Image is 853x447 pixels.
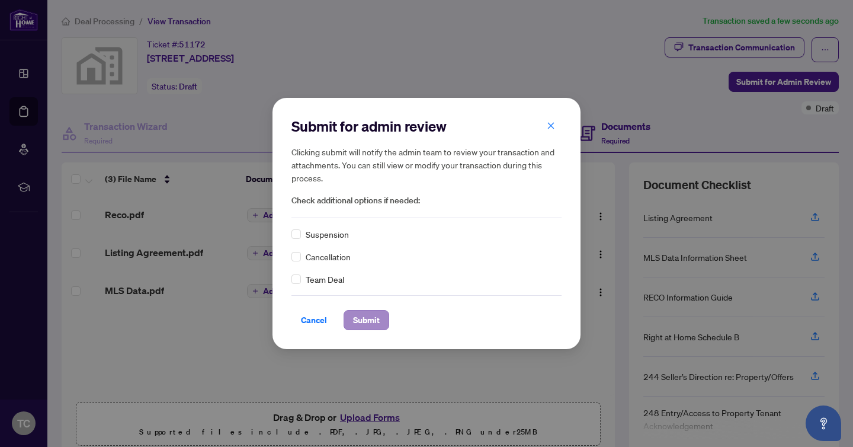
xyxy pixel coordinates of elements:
span: Check additional options if needed: [291,194,562,207]
span: close [547,122,555,130]
span: Cancellation [306,250,351,263]
button: Submit [344,310,389,330]
h5: Clicking submit will notify the admin team to review your transaction and attachments. You can st... [291,145,562,184]
span: Team Deal [306,273,344,286]
span: Cancel [301,311,327,330]
span: Submit [353,311,380,330]
button: Open asap [806,406,841,441]
span: Suspension [306,228,349,241]
h2: Submit for admin review [291,117,562,136]
button: Cancel [291,310,336,330]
